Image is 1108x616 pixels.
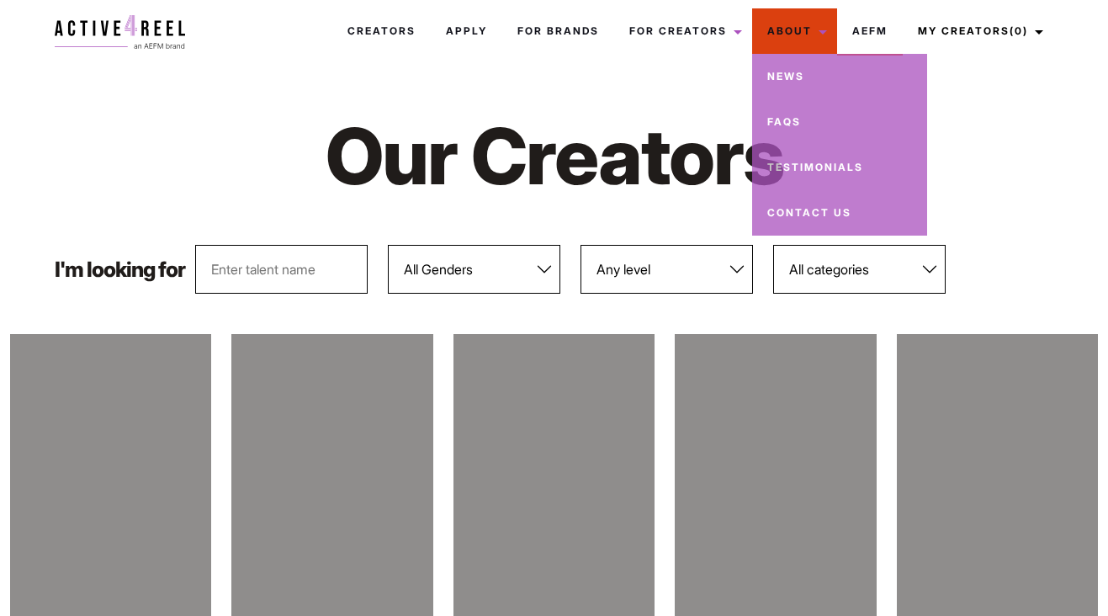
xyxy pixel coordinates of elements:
p: I'm looking for [55,259,185,280]
span: (0) [1010,24,1028,37]
h1: Our Creators [267,108,841,204]
a: Contact Us [752,190,927,236]
a: News [752,54,927,99]
a: My Creators(0) [903,8,1053,54]
a: Testimonials [752,145,927,190]
a: FAQs [752,99,927,145]
a: About [752,8,837,54]
img: a4r-logo.svg [55,15,185,49]
a: AEFM [837,8,903,54]
a: For Brands [502,8,614,54]
a: Apply [431,8,502,54]
a: For Creators [614,8,752,54]
a: Creators [332,8,431,54]
input: Enter talent name [195,245,368,294]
